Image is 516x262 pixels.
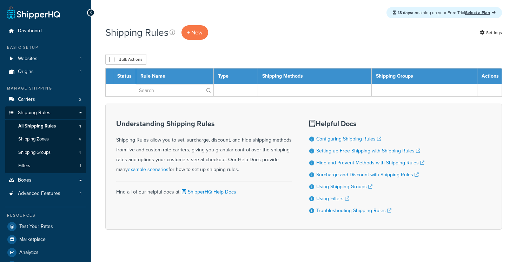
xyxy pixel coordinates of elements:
[18,123,56,129] span: All Shipping Rules
[480,28,502,38] a: Settings
[5,187,86,200] li: Advanced Features
[136,84,213,96] input: Search
[79,136,81,142] span: 4
[116,120,292,175] div: Shipping Rules allow you to set, surcharge, discount, and hide shipping methods from live and cus...
[465,9,496,16] a: Select a Plan
[5,246,86,259] a: Analytics
[18,97,35,103] span: Carriers
[18,69,34,75] span: Origins
[477,68,502,84] th: Actions
[5,146,86,159] a: Shipping Groups 4
[5,52,86,65] a: Websites 1
[80,191,81,197] span: 1
[5,25,86,38] a: Dashboard
[5,45,86,51] div: Basic Setup
[79,150,81,156] span: 4
[105,54,146,65] button: Bulk Actions
[5,120,86,133] a: All Shipping Rules 1
[105,26,168,39] h1: Shipping Rules
[5,52,86,65] li: Websites
[5,220,86,233] a: Test Your Rates
[5,233,86,246] a: Marketplace
[18,110,51,116] span: Shipping Rules
[80,56,81,62] span: 1
[5,106,86,173] li: Shipping Rules
[79,123,81,129] span: 1
[18,163,30,169] span: Filters
[5,146,86,159] li: Shipping Groups
[80,163,81,169] span: 1
[309,120,424,127] h3: Helpful Docs
[316,159,424,166] a: Hide and Prevent Methods with Shipping Rules
[386,7,502,18] div: remaining on your Free Trial
[180,188,236,196] a: ShipperHQ Help Docs
[316,147,420,155] a: Setting up Free Shipping with Shipping Rules
[5,65,86,78] a: Origins 1
[18,150,51,156] span: Shipping Groups
[18,136,49,142] span: Shipping Zones
[316,171,419,178] a: Surcharge and Discount with Shipping Rules
[398,9,412,16] strong: 13 days
[213,68,258,84] th: Type
[19,237,46,243] span: Marketplace
[5,159,86,172] a: Filters 1
[316,183,372,190] a: Using Shipping Groups
[316,135,381,143] a: Configuring Shipping Rules
[19,224,53,230] span: Test Your Rates
[19,250,39,256] span: Analytics
[116,182,292,197] div: Find all of our helpful docs at:
[79,97,81,103] span: 2
[181,25,208,40] a: + New
[18,56,38,62] span: Websites
[5,159,86,172] li: Filters
[116,120,292,127] h3: Understanding Shipping Rules
[5,65,86,78] li: Origins
[18,191,60,197] span: Advanced Features
[5,212,86,218] div: Resources
[258,68,371,84] th: Shipping Methods
[187,28,203,37] span: + New
[5,174,86,187] a: Boxes
[5,133,86,146] a: Shipping Zones 4
[18,28,42,34] span: Dashboard
[80,69,81,75] span: 1
[5,106,86,119] a: Shipping Rules
[18,177,32,183] span: Boxes
[113,68,136,84] th: Status
[5,187,86,200] a: Advanced Features 1
[5,93,86,106] a: Carriers 2
[5,133,86,146] li: Shipping Zones
[316,195,349,202] a: Using Filters
[5,120,86,133] li: All Shipping Rules
[316,207,391,214] a: Troubleshooting Shipping Rules
[136,68,214,84] th: Rule Name
[7,5,60,19] a: ShipperHQ Home
[128,166,168,173] a: example scenarios
[5,85,86,91] div: Manage Shipping
[371,68,477,84] th: Shipping Groups
[5,93,86,106] li: Carriers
